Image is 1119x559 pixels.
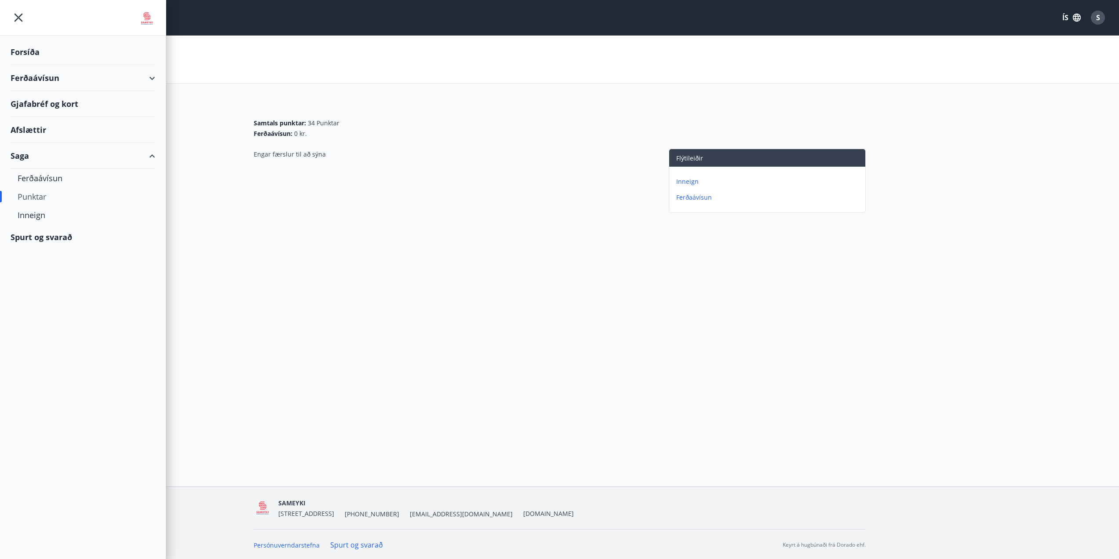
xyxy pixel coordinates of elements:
span: Ferðaávísun : [254,129,292,138]
div: Gjafabréf og kort [11,91,155,117]
button: menu [11,10,26,26]
span: 34 Punktar [308,119,339,128]
a: [DOMAIN_NAME] [523,509,574,518]
span: Engar færslur til að sýna [254,150,326,158]
div: Ferðaávísun [11,65,155,91]
span: S [1096,13,1100,22]
div: Inneign [18,206,148,224]
span: [STREET_ADDRESS] [278,509,334,518]
div: Saga [11,143,155,169]
span: Flýtileiðir [676,154,703,162]
button: ÍS [1057,10,1086,26]
a: Spurt og svarað [330,540,383,550]
span: SAMEYKI [278,499,306,507]
button: S [1087,7,1108,28]
p: Keyrt á hugbúnaði frá Dorado ehf. [783,541,866,549]
span: Samtals punktar : [254,119,306,128]
span: [PHONE_NUMBER] [345,510,399,519]
span: [EMAIL_ADDRESS][DOMAIN_NAME] [410,510,513,519]
img: 5QO2FORUuMeaEQbdwbcTl28EtwdGrpJ2a0ZOehIg.png [254,499,272,518]
div: Afslættir [11,117,155,143]
img: union_logo [139,10,155,27]
a: Persónuverndarstefna [254,541,320,549]
div: Spurt og svarað [11,224,155,250]
div: Punktar [18,187,148,206]
p: Inneign [676,177,862,186]
p: Ferðaávísun [676,193,862,202]
div: Ferðaávísun [18,169,148,187]
div: Forsíða [11,39,155,65]
span: 0 kr. [294,129,307,138]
